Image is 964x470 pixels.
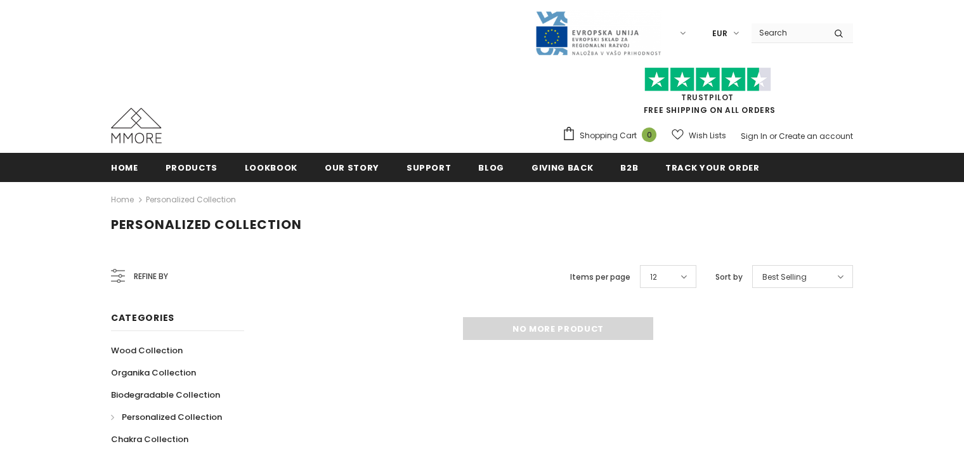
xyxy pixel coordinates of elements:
[620,162,638,174] span: B2B
[741,131,767,141] a: Sign In
[407,162,452,174] span: support
[562,73,853,115] span: FREE SHIPPING ON ALL ORDERS
[111,153,138,181] a: Home
[665,162,759,174] span: Track your order
[570,271,630,284] label: Items per page
[111,108,162,143] img: MMORE Cases
[111,192,134,207] a: Home
[111,339,183,362] a: Wood Collection
[535,27,661,38] a: Javni Razpis
[111,406,222,428] a: Personalized Collection
[762,271,807,284] span: Best Selling
[531,162,593,174] span: Giving back
[146,194,236,205] a: Personalized Collection
[715,271,743,284] label: Sort by
[111,362,196,384] a: Organika Collection
[166,162,218,174] span: Products
[681,92,734,103] a: Trustpilot
[689,129,726,142] span: Wish Lists
[325,162,379,174] span: Our Story
[245,162,297,174] span: Lookbook
[111,216,302,233] span: Personalized Collection
[478,153,504,181] a: Blog
[325,153,379,181] a: Our Story
[111,389,220,401] span: Biodegradable Collection
[580,129,637,142] span: Shopping Cart
[478,162,504,174] span: Blog
[111,433,188,445] span: Chakra Collection
[111,311,174,324] span: Categories
[665,153,759,181] a: Track your order
[166,153,218,181] a: Products
[752,23,824,42] input: Search Site
[111,428,188,450] a: Chakra Collection
[644,67,771,92] img: Trust Pilot Stars
[712,27,727,40] span: EUR
[134,270,168,284] span: Refine by
[111,344,183,356] span: Wood Collection
[672,124,726,147] a: Wish Lists
[531,153,593,181] a: Giving back
[407,153,452,181] a: support
[620,153,638,181] a: B2B
[779,131,853,141] a: Create an account
[535,10,661,56] img: Javni Razpis
[642,127,656,142] span: 0
[650,271,657,284] span: 12
[562,126,663,145] a: Shopping Cart 0
[111,162,138,174] span: Home
[111,367,196,379] span: Organika Collection
[111,384,220,406] a: Biodegradable Collection
[769,131,777,141] span: or
[245,153,297,181] a: Lookbook
[122,411,222,423] span: Personalized Collection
